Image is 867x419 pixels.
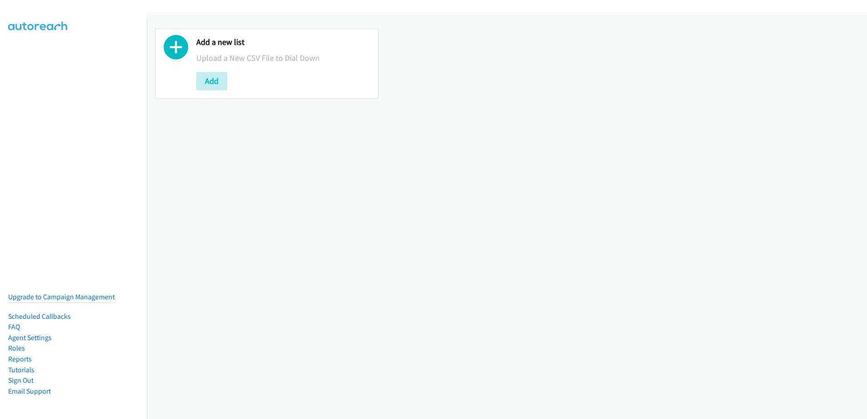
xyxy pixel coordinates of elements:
[841,173,867,245] iframe: Resource Center
[8,292,115,301] a: Upgrade to Campaign Management
[196,37,370,48] h2: Add a new list
[8,322,20,331] a: FAQ
[196,52,370,64] p: Upload a New CSV File to Dial Down
[8,376,34,385] a: Sign Out
[8,333,52,342] a: Agent Settings
[8,365,34,374] a: Tutorials
[790,380,860,412] iframe: Checklist
[196,72,227,90] button: Add
[8,387,51,395] a: Email Support
[8,344,25,352] a: Roles
[8,355,32,363] a: Reports
[8,312,71,321] a: Scheduled Callbacks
